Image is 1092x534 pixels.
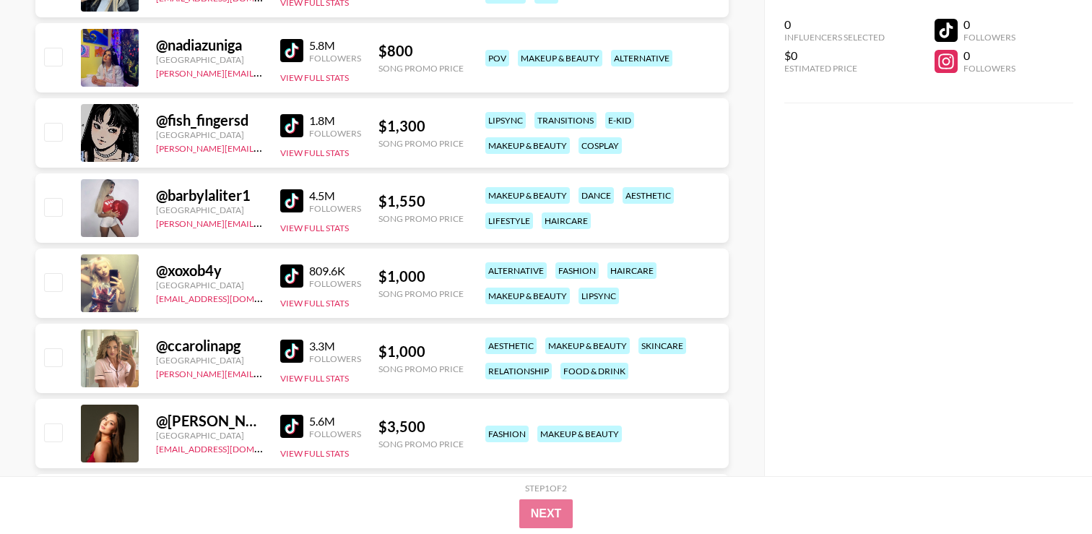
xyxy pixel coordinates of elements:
div: aesthetic [485,337,537,354]
div: [GEOGRAPHIC_DATA] [156,430,263,441]
div: 0 [963,17,1015,32]
div: $ 3,500 [378,418,464,436]
button: View Full Stats [280,298,349,309]
button: View Full Stats [280,448,349,459]
div: food & drink [560,363,628,379]
img: TikTok [280,415,303,438]
div: Followers [309,278,361,289]
div: [GEOGRAPHIC_DATA] [156,204,263,215]
div: [GEOGRAPHIC_DATA] [156,280,263,290]
div: lipsync [578,288,619,304]
div: Followers [309,353,361,364]
div: Followers [309,429,361,439]
div: 5.6M [309,414,361,429]
div: alternative [611,50,672,66]
div: [GEOGRAPHIC_DATA] [156,129,263,140]
div: pov [485,50,509,66]
div: dance [578,187,614,204]
div: Followers [309,128,361,139]
div: makeup & beauty [537,426,622,442]
a: [PERSON_NAME][EMAIL_ADDRESS][DOMAIN_NAME] [156,140,370,154]
div: Song Promo Price [378,63,464,74]
div: 1.8M [309,113,361,128]
img: TikTok [280,340,303,363]
div: aesthetic [623,187,674,204]
a: [PERSON_NAME][EMAIL_ADDRESS][DOMAIN_NAME] [156,366,370,379]
div: Followers [309,53,361,64]
div: 0 [784,17,885,32]
div: $ 800 [378,42,464,60]
div: haircare [542,212,591,229]
button: View Full Stats [280,147,349,158]
div: relationship [485,363,552,379]
div: cosplay [578,137,622,154]
div: $ 1,000 [378,267,464,285]
div: 0 [963,48,1015,63]
a: [PERSON_NAME][EMAIL_ADDRESS][DOMAIN_NAME] [156,65,370,79]
div: @ barbylaliter1 [156,186,263,204]
div: 3.3M [309,339,361,353]
div: lifestyle [485,212,533,229]
div: @ ccarolinapg [156,337,263,355]
div: [GEOGRAPHIC_DATA] [156,355,263,366]
img: TikTok [280,264,303,288]
div: skincare [638,337,686,354]
div: makeup & beauty [485,288,570,304]
div: @ [PERSON_NAME] [156,412,263,430]
div: @ fish_fingersd [156,111,263,129]
div: makeup & beauty [545,337,630,354]
div: alternative [485,262,547,279]
div: transitions [534,112,597,129]
div: makeup & beauty [518,50,602,66]
div: 4.5M [309,189,361,203]
a: [PERSON_NAME][EMAIL_ADDRESS][DOMAIN_NAME] [156,215,370,229]
div: Song Promo Price [378,363,464,374]
div: makeup & beauty [485,137,570,154]
div: fashion [485,426,529,442]
div: Song Promo Price [378,288,464,299]
div: e-kid [605,112,634,129]
div: Influencers Selected [784,32,885,43]
div: makeup & beauty [485,187,570,204]
div: lipsync [485,112,526,129]
div: @ nadiazuniga [156,36,263,54]
button: View Full Stats [280,72,349,83]
button: View Full Stats [280,373,349,384]
div: Estimated Price [784,63,885,74]
img: TikTok [280,39,303,62]
div: [GEOGRAPHIC_DATA] [156,54,263,65]
div: Song Promo Price [378,138,464,149]
div: @ xoxob4y [156,262,263,280]
img: TikTok [280,189,303,212]
div: Song Promo Price [378,213,464,224]
div: Followers [963,63,1015,74]
div: $ 1,300 [378,117,464,135]
div: haircare [607,262,656,279]
button: View Full Stats [280,223,349,233]
button: Next [519,499,573,528]
div: $0 [784,48,885,63]
img: TikTok [280,114,303,137]
div: fashion [555,262,599,279]
div: Step 1 of 2 [525,483,567,494]
div: Followers [963,32,1015,43]
a: [EMAIL_ADDRESS][DOMAIN_NAME] [156,290,301,304]
div: 5.8M [309,38,361,53]
div: 809.6K [309,264,361,278]
div: $ 1,000 [378,343,464,361]
div: $ 1,550 [378,192,464,210]
a: [EMAIL_ADDRESS][DOMAIN_NAME] [156,441,301,455]
div: Followers [309,203,361,214]
div: Song Promo Price [378,439,464,449]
